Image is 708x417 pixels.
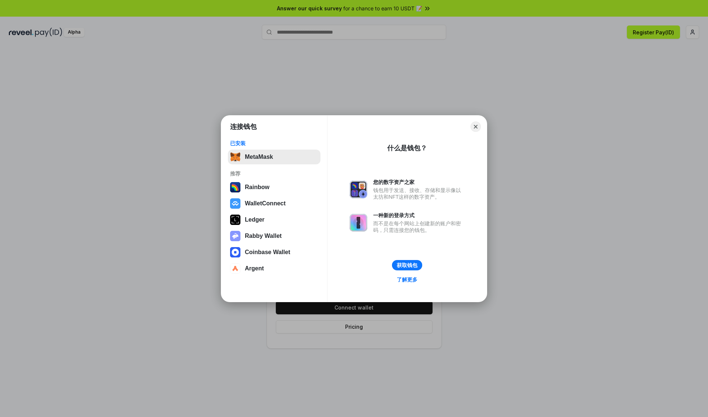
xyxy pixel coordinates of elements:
[230,231,240,241] img: svg+xml,%3Csvg%20xmlns%3D%22http%3A%2F%2Fwww.w3.org%2F2000%2Fsvg%22%20fill%3D%22none%22%20viewBox...
[230,247,240,257] img: svg+xml,%3Csvg%20width%3D%2228%22%20height%3D%2228%22%20viewBox%3D%220%200%2028%2028%22%20fill%3D...
[392,275,422,284] a: 了解更多
[228,212,320,227] button: Ledger
[230,122,257,131] h1: 连接钱包
[228,229,320,243] button: Rabby Wallet
[230,152,240,162] img: svg+xml,%3Csvg%20fill%3D%22none%22%20height%3D%2233%22%20viewBox%3D%220%200%2035%2033%22%20width%...
[471,122,481,132] button: Close
[228,196,320,211] button: WalletConnect
[350,214,367,232] img: svg+xml,%3Csvg%20xmlns%3D%22http%3A%2F%2Fwww.w3.org%2F2000%2Fsvg%22%20fill%3D%22none%22%20viewBox...
[230,263,240,274] img: svg+xml,%3Csvg%20width%3D%2228%22%20height%3D%2228%22%20viewBox%3D%220%200%2028%2028%22%20fill%3D...
[397,262,417,269] div: 获取钱包
[228,245,320,260] button: Coinbase Wallet
[230,140,318,147] div: 已安装
[373,179,465,185] div: 您的数字资产之家
[230,215,240,225] img: svg+xml,%3Csvg%20xmlns%3D%22http%3A%2F%2Fwww.w3.org%2F2000%2Fsvg%22%20width%3D%2228%22%20height%3...
[228,150,320,164] button: MetaMask
[245,216,264,223] div: Ledger
[350,181,367,198] img: svg+xml,%3Csvg%20xmlns%3D%22http%3A%2F%2Fwww.w3.org%2F2000%2Fsvg%22%20fill%3D%22none%22%20viewBox...
[397,276,417,283] div: 了解更多
[373,212,465,219] div: 一种新的登录方式
[245,265,264,272] div: Argent
[230,170,318,177] div: 推荐
[230,198,240,209] img: svg+xml,%3Csvg%20width%3D%2228%22%20height%3D%2228%22%20viewBox%3D%220%200%2028%2028%22%20fill%3D...
[392,260,422,270] button: 获取钱包
[387,144,427,153] div: 什么是钱包？
[245,200,286,207] div: WalletConnect
[373,187,465,200] div: 钱包用于发送、接收、存储和显示像以太坊和NFT这样的数字资产。
[230,182,240,192] img: svg+xml,%3Csvg%20width%3D%22120%22%20height%3D%22120%22%20viewBox%3D%220%200%20120%20120%22%20fil...
[228,180,320,195] button: Rainbow
[245,184,270,191] div: Rainbow
[245,233,282,239] div: Rabby Wallet
[228,261,320,276] button: Argent
[245,249,290,256] div: Coinbase Wallet
[245,154,273,160] div: MetaMask
[373,220,465,233] div: 而不是在每个网站上创建新的账户和密码，只需连接您的钱包。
